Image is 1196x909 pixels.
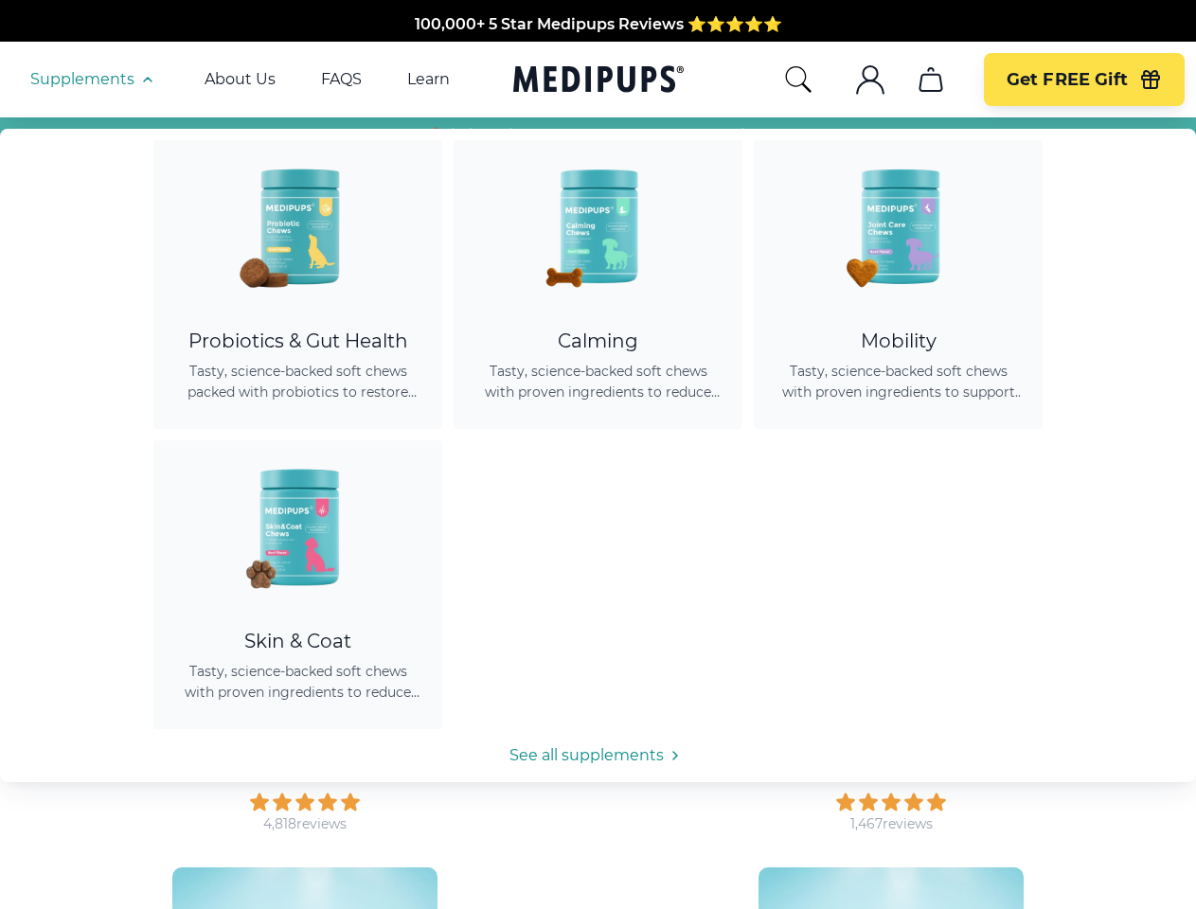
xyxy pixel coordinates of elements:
a: Medipups [513,62,684,100]
a: Skin & Coat Chews - MedipupsSkin & CoatTasty, science-backed soft chews with proven ingredients t... [153,440,442,729]
a: About Us [205,70,276,89]
button: Get FREE Gift [984,53,1185,106]
a: Calming Dog Chews - MedipupsCalmingTasty, science-backed soft chews with proven ingredients to re... [454,140,742,429]
img: Joint Care Chews - Medipups [813,140,984,311]
a: Probiotic Dog Chews - MedipupsProbiotics & Gut HealthTasty, science-backed soft chews packed with... [153,140,442,429]
button: search [783,64,813,95]
div: 4,818 reviews [263,815,347,833]
span: Get FREE Gift [1007,69,1128,91]
span: Tasty, science-backed soft chews with proven ingredients to support joint health, improve mobilit... [777,361,1020,402]
div: Mobility [777,330,1020,353]
span: Supplements [30,70,134,89]
img: Skin & Coat Chews - Medipups [213,440,384,611]
div: Skin & Coat [176,630,419,653]
a: FAQS [321,70,362,89]
a: Learn [407,70,450,89]
button: Supplements [30,68,159,91]
div: Probiotics & Gut Health [176,330,419,353]
button: account [848,57,893,102]
img: Calming Dog Chews - Medipups [513,140,684,311]
button: cart [908,57,954,102]
span: Tasty, science-backed soft chews with proven ingredients to reduce anxiety, promote relaxation, a... [476,361,720,402]
div: Calming [476,330,720,353]
span: Tasty, science-backed soft chews with proven ingredients to reduce shedding, promote healthy skin... [176,661,419,703]
img: Probiotic Dog Chews - Medipups [213,140,384,311]
span: Made In The [GEOGRAPHIC_DATA] from domestic & globally sourced ingredients [283,15,913,33]
div: 1,467 reviews [850,815,933,833]
span: Tasty, science-backed soft chews packed with probiotics to restore gut balance, ease itching, sup... [176,361,419,402]
a: Joint Care Chews - MedipupsMobilityTasty, science-backed soft chews with proven ingredients to su... [754,140,1043,429]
